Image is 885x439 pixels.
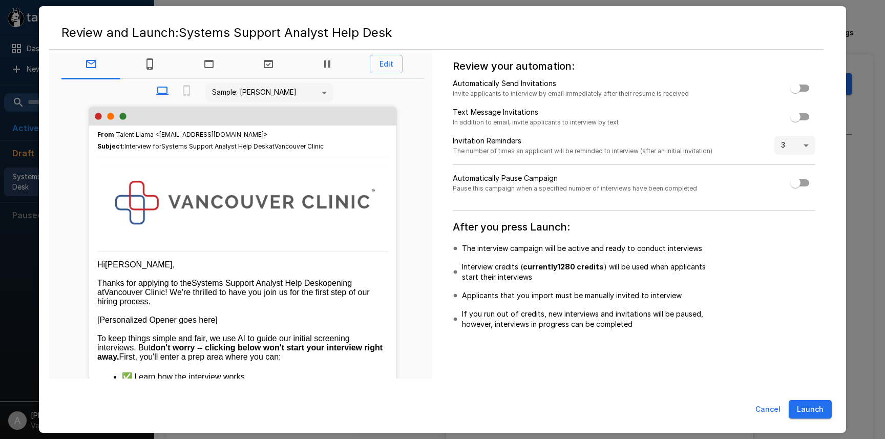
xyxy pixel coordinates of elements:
div: Sample: [PERSON_NAME] [205,83,333,102]
p: Invitation Reminders [453,136,712,146]
span: , [173,260,175,269]
span: [Personalized Opener goes here] [97,316,218,324]
span: Pause this campaign when a specified number of interviews have been completed [453,183,697,194]
h6: Review your automation: [453,58,815,74]
b: currently 1280 credits [523,262,604,271]
span: Hi [97,260,105,269]
span: : Talent Llama <[EMAIL_ADDRESS][DOMAIN_NAME]> [97,130,268,140]
span: Systems Support Analyst Help Desk [192,279,323,287]
span: ! We're thrilled to have you join us for the first step of our hiring process. [97,288,372,306]
svg: Text [144,58,156,70]
span: Thanks for applying to the [97,279,192,287]
p: Automatically Send Invitations [453,78,689,89]
span: Systems Support Analyst Help Desk [161,142,269,150]
p: Applicants that you import must be manually invited to interview [462,290,682,301]
p: Interview credits ( ) will be used when applicants start their interviews [462,262,709,282]
b: Subject [97,142,123,150]
span: opening at [97,279,354,297]
span: Vancouver Clinic [275,142,324,150]
div: 3 [774,136,815,155]
strong: don't worry -- clicking below won't start your interview right away. [97,343,385,361]
span: Invite applicants to interview by email immediately after their resume is received [453,89,689,99]
span: First, you'll enter a prep area where you can: [119,352,281,361]
span: [PERSON_NAME] [105,260,173,269]
span: at [269,142,275,150]
p: Text Message Invitations [453,107,619,117]
img: Talent Llama [97,166,388,239]
svg: Email [85,58,97,70]
svg: Welcome [203,58,215,70]
h6: After you press Launch: [453,219,815,235]
span: To keep things simple and fair, we use AI to guide our initial screening interviews. But [97,334,352,352]
span: The number of times an applicant will be reminded to interview (after an initial invitation) [453,146,712,156]
span: Interview for [124,142,161,150]
svg: Complete [262,58,275,70]
p: Automatically Pause Campaign [453,173,697,183]
span: : [97,141,324,152]
p: The interview campaign will be active and ready to conduct interviews [462,243,702,254]
span: Vancouver Clinic [104,288,165,297]
p: If you run out of credits, new interviews and invitations will be paused, however, interviews in ... [462,309,709,329]
svg: Paused [321,58,333,70]
span: ✅ Learn how the interview works [122,372,245,381]
button: Cancel [751,400,785,419]
h2: Review and Launch: Systems Support Analyst Help Desk [49,16,836,49]
span: In addition to email, invite applicants to interview by text [453,117,619,128]
b: From [97,131,114,138]
button: Launch [789,400,832,419]
button: Edit [370,55,403,74]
